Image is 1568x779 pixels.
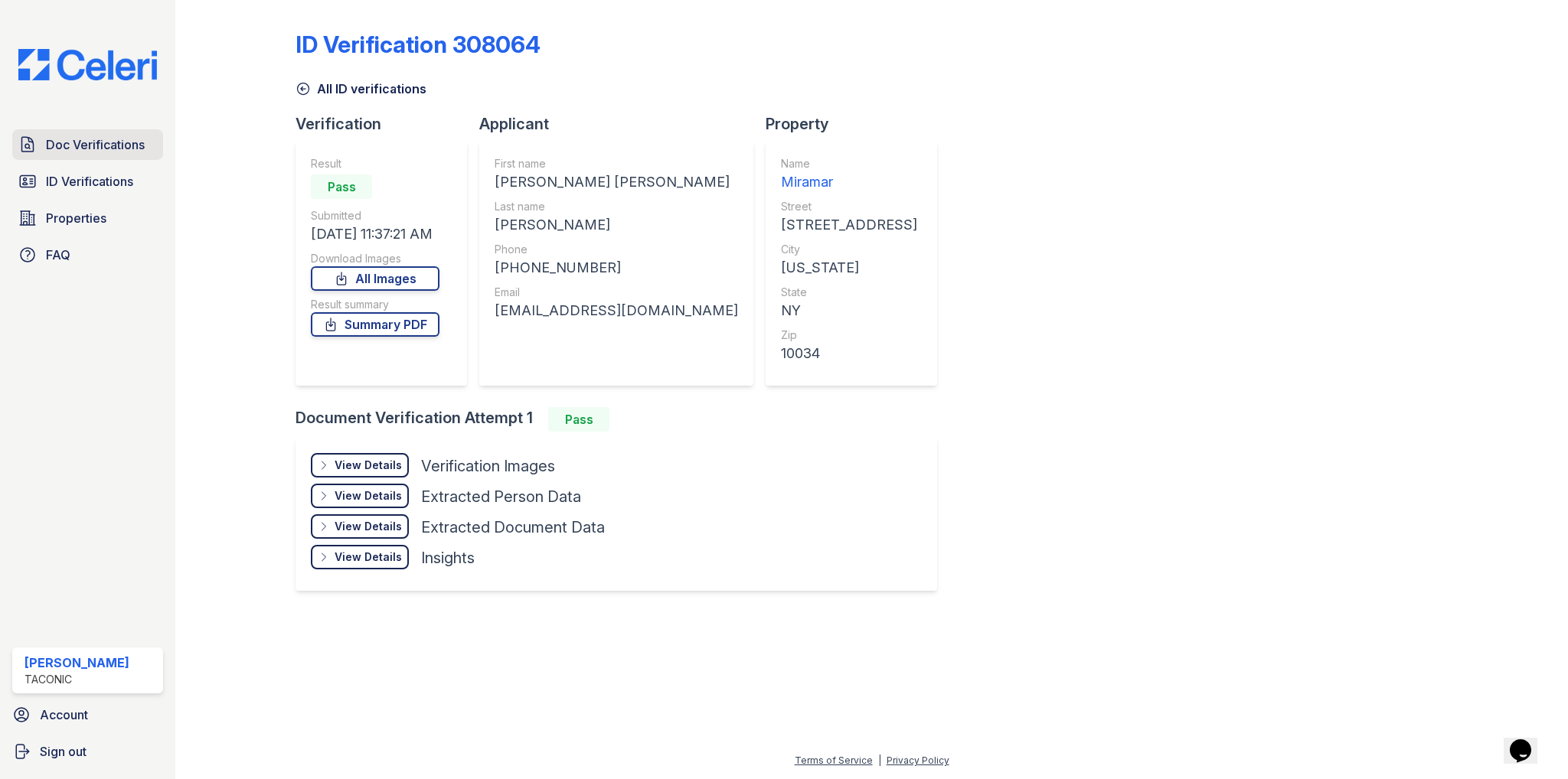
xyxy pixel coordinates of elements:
[12,129,163,160] a: Doc Verifications
[795,755,873,766] a: Terms of Service
[6,49,169,80] img: CE_Logo_Blue-a8612792a0a2168367f1c8372b55b34899dd931a85d93a1a3d3e32e68fde9ad4.png
[781,156,917,193] a: Name Miramar
[6,699,169,730] a: Account
[766,113,949,135] div: Property
[421,547,475,569] div: Insights
[40,706,88,724] span: Account
[887,755,949,766] a: Privacy Policy
[311,266,439,291] a: All Images
[46,246,70,264] span: FAQ
[335,458,402,473] div: View Details
[781,171,917,193] div: Miramar
[46,209,106,227] span: Properties
[311,156,439,171] div: Result
[781,199,917,214] div: Street
[335,488,402,504] div: View Details
[479,113,766,135] div: Applicant
[12,240,163,270] a: FAQ
[781,300,917,321] div: NY
[46,135,145,154] span: Doc Verifications
[296,31,541,58] div: ID Verification 308064
[24,654,129,672] div: [PERSON_NAME]
[781,343,917,364] div: 10034
[495,156,738,171] div: First name
[421,517,605,538] div: Extracted Document Data
[296,407,949,432] div: Document Verification Attempt 1
[311,297,439,312] div: Result summary
[495,214,738,236] div: [PERSON_NAME]
[6,736,169,767] a: Sign out
[781,285,917,300] div: State
[548,407,609,432] div: Pass
[495,171,738,193] div: [PERSON_NAME] [PERSON_NAME]
[495,242,738,257] div: Phone
[335,549,402,565] div: View Details
[781,328,917,343] div: Zip
[296,113,479,135] div: Verification
[311,223,439,245] div: [DATE] 11:37:21 AM
[421,486,581,507] div: Extracted Person Data
[296,80,426,98] a: All ID verifications
[1504,718,1553,764] iframe: chat widget
[40,742,87,761] span: Sign out
[335,519,402,534] div: View Details
[12,166,163,197] a: ID Verifications
[495,300,738,321] div: [EMAIL_ADDRESS][DOMAIN_NAME]
[781,156,917,171] div: Name
[421,455,555,477] div: Verification Images
[495,199,738,214] div: Last name
[781,214,917,236] div: [STREET_ADDRESS]
[46,172,133,191] span: ID Verifications
[311,174,372,199] div: Pass
[878,755,881,766] div: |
[495,257,738,279] div: [PHONE_NUMBER]
[311,208,439,223] div: Submitted
[495,285,738,300] div: Email
[311,251,439,266] div: Download Images
[24,672,129,687] div: Taconic
[781,257,917,279] div: [US_STATE]
[781,242,917,257] div: City
[12,203,163,233] a: Properties
[311,312,439,337] a: Summary PDF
